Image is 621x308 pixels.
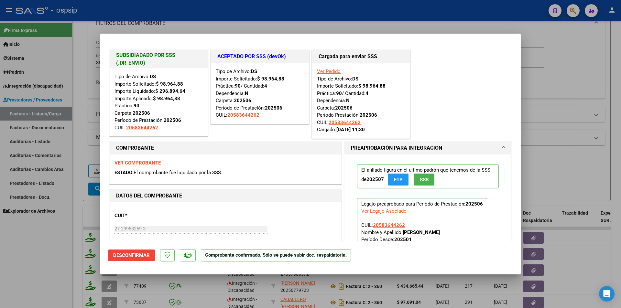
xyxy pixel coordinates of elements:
[394,177,403,183] span: FTP
[344,142,511,154] mat-expansion-panel-header: PREAPROBACIÓN PARA INTEGRACION
[235,83,241,89] strong: 90
[351,144,442,152] h1: PREAPROBACIÓN PARA INTEGRACION
[114,170,134,175] span: ESTADO:
[264,83,267,89] strong: 4
[156,81,183,87] strong: $ 98.964,88
[335,105,353,111] strong: 202506
[116,145,154,151] strong: COMPROBANTE
[366,176,384,182] strong: 202507
[317,68,405,133] div: Tipo de Archivo: Importe Solicitado: Práctica: / Cantidad: Dependencia: Carpeta: Período Prestaci...
[329,120,361,125] span: 20583644262
[336,127,365,133] strong: [DATE] 11:30
[217,53,302,60] h1: ACEPTADO POR SSS (devOk)
[126,125,158,131] span: 20583644262
[201,249,351,262] p: Comprobante confirmado. Sólo se puede subir doc. respaldatoria.
[227,112,259,118] span: 20583644262
[357,198,487,267] p: Legajo preaprobado para Período de Prestación:
[114,212,181,219] p: CUIT
[361,222,440,264] span: CUIL: Nombre y Apellido: Período Desde: Período Hasta: Admite Dependencia:
[153,96,180,101] strong: $ 98.964,88
[134,103,139,109] strong: 90
[265,105,282,111] strong: 202506
[257,76,284,82] strong: $ 98.964,88
[116,51,201,67] h1: SUBSIDIADADO POR SSS (.DR_ENVIO)
[245,90,248,96] strong: N
[346,98,350,103] strong: N
[420,177,429,183] span: SSS
[344,154,511,282] div: PREAPROBACIÓN PARA INTEGRACION
[108,250,155,261] button: Desconfirmar
[403,229,440,235] strong: [PERSON_NAME]
[394,237,412,242] strong: 202501
[113,252,150,258] span: Desconfirmar
[388,174,409,186] button: FTP
[358,83,386,89] strong: $ 98.964,88
[336,90,342,96] strong: 90
[234,98,251,103] strong: 202506
[114,160,161,166] a: VER COMPROBANTE
[251,69,257,74] strong: DS
[373,222,405,228] span: 20583644262
[114,73,203,131] div: Tipo de Archivo: Importe Solicitado: Importe Liquidado: Importe Aplicado: Práctica: Carpeta: Perí...
[134,170,222,175] span: El comprobante fue liquidado por la SSS.
[414,174,434,186] button: SSS
[360,112,377,118] strong: 202506
[365,90,368,96] strong: 4
[465,201,483,207] strong: 202506
[164,117,181,123] strong: 202506
[216,68,304,119] div: Tipo de Archivo: Importe Solicitado: Práctica: / Cantidad: Dependencia: Carpeta: Período de Prest...
[150,74,156,80] strong: DS
[116,193,182,199] strong: DATOS DEL COMPROBANTE
[599,286,615,302] div: Open Intercom Messenger
[133,110,150,116] strong: 202506
[155,88,185,94] strong: $ 296.894,64
[361,207,407,215] div: Ver Legajo Asociado
[357,164,499,188] p: El afiliado figura en el ultimo padrón que tenemos de la SSS de
[319,53,404,60] h1: Cargada para enviar SSS
[352,76,358,82] strong: DS
[317,69,341,74] a: Ver Pedido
